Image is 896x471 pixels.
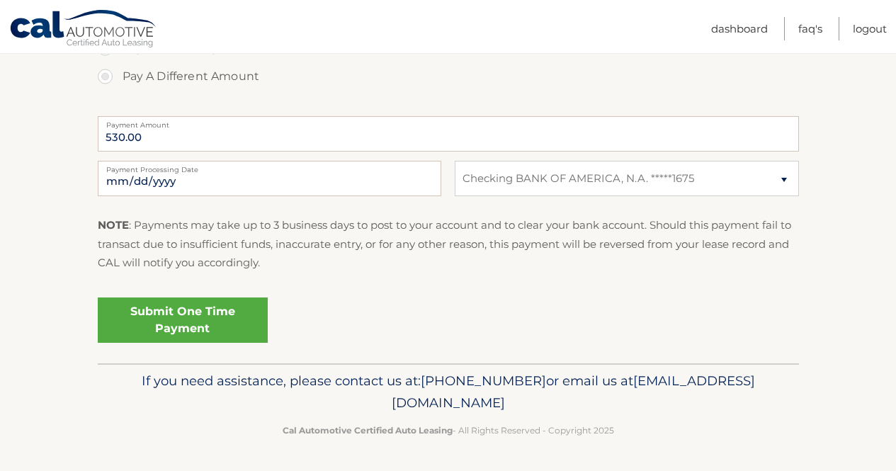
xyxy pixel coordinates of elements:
input: Payment Date [98,161,441,196]
a: Cal Automotive [9,9,158,50]
p: : Payments may take up to 3 business days to post to your account and to clear your bank account.... [98,216,799,272]
label: Pay A Different Amount [98,62,799,91]
input: Payment Amount [98,116,799,152]
label: Payment Processing Date [98,161,441,172]
a: Logout [853,17,887,40]
strong: Cal Automotive Certified Auto Leasing [283,425,453,436]
a: FAQ's [798,17,822,40]
p: - All Rights Reserved - Copyright 2025 [107,423,790,438]
strong: NOTE [98,218,129,232]
a: Dashboard [711,17,768,40]
label: Payment Amount [98,116,799,127]
span: [PHONE_NUMBER] [421,373,546,389]
p: If you need assistance, please contact us at: or email us at [107,370,790,415]
a: Submit One Time Payment [98,297,268,343]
